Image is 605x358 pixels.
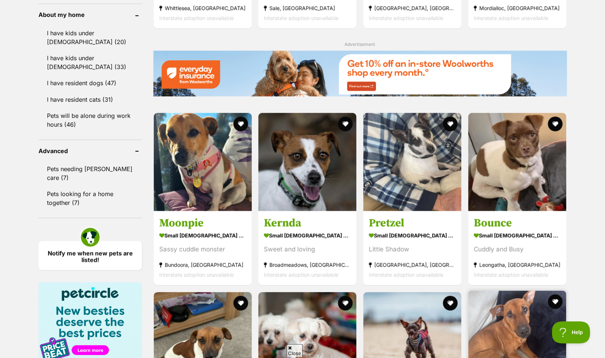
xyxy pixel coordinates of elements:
div: Sweet and loving [264,244,351,254]
button: favourite [443,296,458,310]
strong: Leongatha, [GEOGRAPHIC_DATA] [474,260,561,270]
span: Interstate adoption unavailable [159,271,234,278]
a: Notify me when new pets are listed! [39,241,142,270]
a: I have resident dogs (47) [39,75,142,91]
a: Moonpie small [DEMOGRAPHIC_DATA] Dog Sassy cuddle monster Bundoora, [GEOGRAPHIC_DATA] Interstate ... [154,210,252,285]
a: Kernda small [DEMOGRAPHIC_DATA] Dog Sweet and loving Broadmeadows, [GEOGRAPHIC_DATA] Interstate a... [258,210,356,285]
img: Moonpie - Jack Russell Terrier Dog [154,113,252,211]
span: Interstate adoption unavailable [264,271,338,278]
strong: small [DEMOGRAPHIC_DATA] Dog [474,230,561,241]
img: Kernda - Jack Russell Terrier Dog [258,113,356,211]
strong: Mordialloc, [GEOGRAPHIC_DATA] [474,3,561,13]
span: Interstate adoption unavailable [159,15,234,21]
iframe: Help Scout Beacon - Open [552,321,590,343]
strong: small [DEMOGRAPHIC_DATA] Dog [264,230,351,241]
a: Bounce small [DEMOGRAPHIC_DATA] Dog Cuddly and Busy Leongatha, [GEOGRAPHIC_DATA] Interstate adopt... [468,210,566,285]
div: Sassy cuddle monster [159,244,246,254]
button: favourite [548,116,562,131]
strong: Broadmeadows, [GEOGRAPHIC_DATA] [264,260,351,270]
header: About my home [39,11,142,18]
span: Interstate adoption unavailable [369,15,443,21]
strong: Whittlesea, [GEOGRAPHIC_DATA] [159,3,246,13]
span: Interstate adoption unavailable [369,271,443,278]
button: favourite [548,294,562,309]
a: Pets needing [PERSON_NAME] care (7) [39,161,142,185]
img: Everyday Insurance promotional banner [153,50,567,96]
button: favourite [338,116,353,131]
img: Pretzel - Jack Russell Terrier Dog [363,113,461,211]
h3: Moonpie [159,216,246,230]
a: I have kids under [DEMOGRAPHIC_DATA] (33) [39,50,142,75]
div: Little Shadow [369,244,456,254]
strong: Bundoora, [GEOGRAPHIC_DATA] [159,260,246,270]
h3: Bounce [474,216,561,230]
strong: small [DEMOGRAPHIC_DATA] Dog [369,230,456,241]
a: Pets looking for a home together (7) [39,186,142,210]
a: Pretzel small [DEMOGRAPHIC_DATA] Dog Little Shadow [GEOGRAPHIC_DATA], [GEOGRAPHIC_DATA] Interstat... [363,210,461,285]
img: Bounce - Jack Russell Terrier x Pug Dog [468,113,566,211]
span: Interstate adoption unavailable [474,271,548,278]
strong: [GEOGRAPHIC_DATA], [GEOGRAPHIC_DATA] [369,260,456,270]
h3: Kernda [264,216,351,230]
button: favourite [443,116,458,131]
button: favourite [338,296,353,310]
a: I have resident cats (31) [39,91,142,107]
strong: small [DEMOGRAPHIC_DATA] Dog [159,230,246,241]
span: Advertisement [345,41,375,47]
span: Interstate adoption unavailable [264,15,338,21]
span: Close [287,344,303,357]
a: Everyday Insurance promotional banner [153,50,567,98]
h3: Pretzel [369,216,456,230]
header: Advanced [39,147,142,154]
span: Interstate adoption unavailable [474,15,548,21]
button: favourite [233,296,248,310]
div: Cuddly and Busy [474,244,561,254]
a: Pets will be alone during work hours (46) [39,108,142,132]
button: favourite [233,116,248,131]
strong: [GEOGRAPHIC_DATA], [GEOGRAPHIC_DATA] [369,3,456,13]
strong: Sale, [GEOGRAPHIC_DATA] [264,3,351,13]
a: I have kids under [DEMOGRAPHIC_DATA] (20) [39,25,142,50]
